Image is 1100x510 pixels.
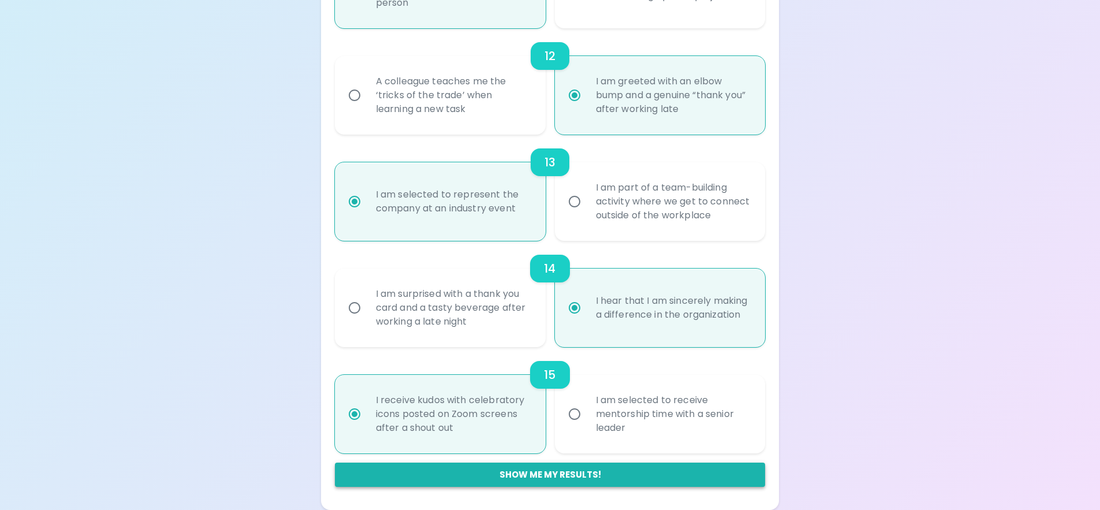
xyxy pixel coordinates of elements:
[545,47,555,65] h6: 12
[335,28,766,135] div: choice-group-check
[367,174,539,229] div: I am selected to represent the company at an industry event
[367,273,539,343] div: I am surprised with a thank you card and a tasty beverage after working a late night
[587,61,759,130] div: I am greeted with an elbow bump and a genuine “thank you” after working late
[545,153,555,172] h6: 13
[544,259,555,278] h6: 14
[544,366,555,384] h6: 15
[335,463,766,487] button: Show me my results!
[587,167,759,236] div: I am part of a team-building activity where we get to connect outside of the workplace
[367,379,539,449] div: I receive kudos with celebratory icons posted on Zoom screens after a shout out
[335,135,766,241] div: choice-group-check
[335,347,766,453] div: choice-group-check
[335,241,766,347] div: choice-group-check
[367,61,539,130] div: A colleague teaches me the ‘tricks of the trade’ when learning a new task
[587,280,759,336] div: I hear that I am sincerely making a difference in the organization
[587,379,759,449] div: I am selected to receive mentorship time with a senior leader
